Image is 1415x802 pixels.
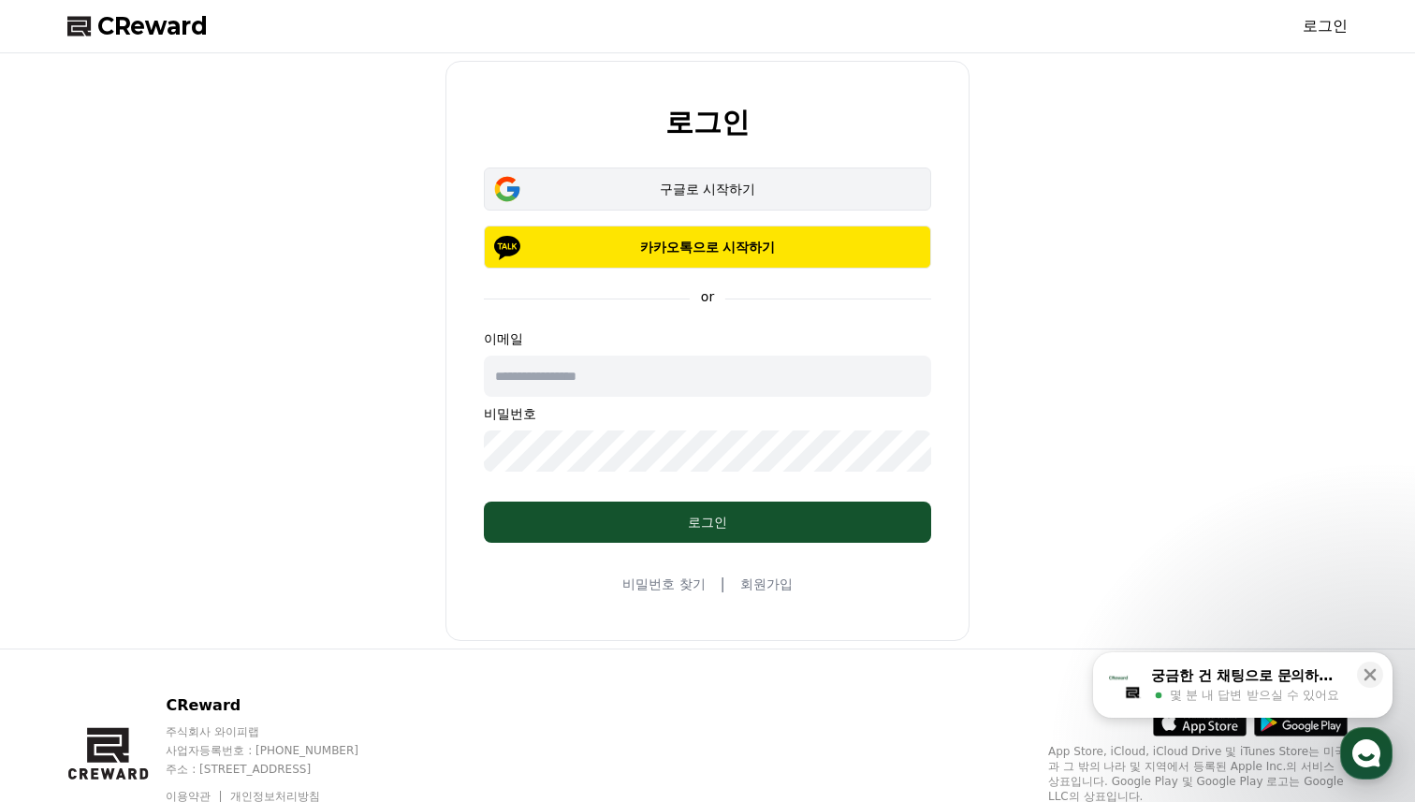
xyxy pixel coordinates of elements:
[484,329,931,348] p: 이메일
[59,621,70,636] span: 홈
[67,11,208,41] a: CReward
[484,502,931,543] button: 로그인
[484,404,931,423] p: 비밀번호
[166,743,394,758] p: 사업자등록번호 : [PHONE_NUMBER]
[166,694,394,717] p: CReward
[622,575,705,593] a: 비밀번호 찾기
[511,238,904,256] p: 카카오톡으로 시작하기
[166,762,394,777] p: 주소 : [STREET_ADDRESS]
[665,107,750,138] h2: 로그인
[6,593,124,640] a: 홈
[241,593,359,640] a: 설정
[484,226,931,269] button: 카카오톡으로 시작하기
[124,593,241,640] a: 대화
[166,724,394,739] p: 주식회사 와이피랩
[521,513,894,532] div: 로그인
[171,622,194,637] span: 대화
[740,575,793,593] a: 회원가입
[289,621,312,636] span: 설정
[484,168,931,211] button: 구글로 시작하기
[511,180,904,198] div: 구글로 시작하기
[721,573,725,595] span: |
[97,11,208,41] span: CReward
[1303,15,1348,37] a: 로그인
[690,287,725,306] p: or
